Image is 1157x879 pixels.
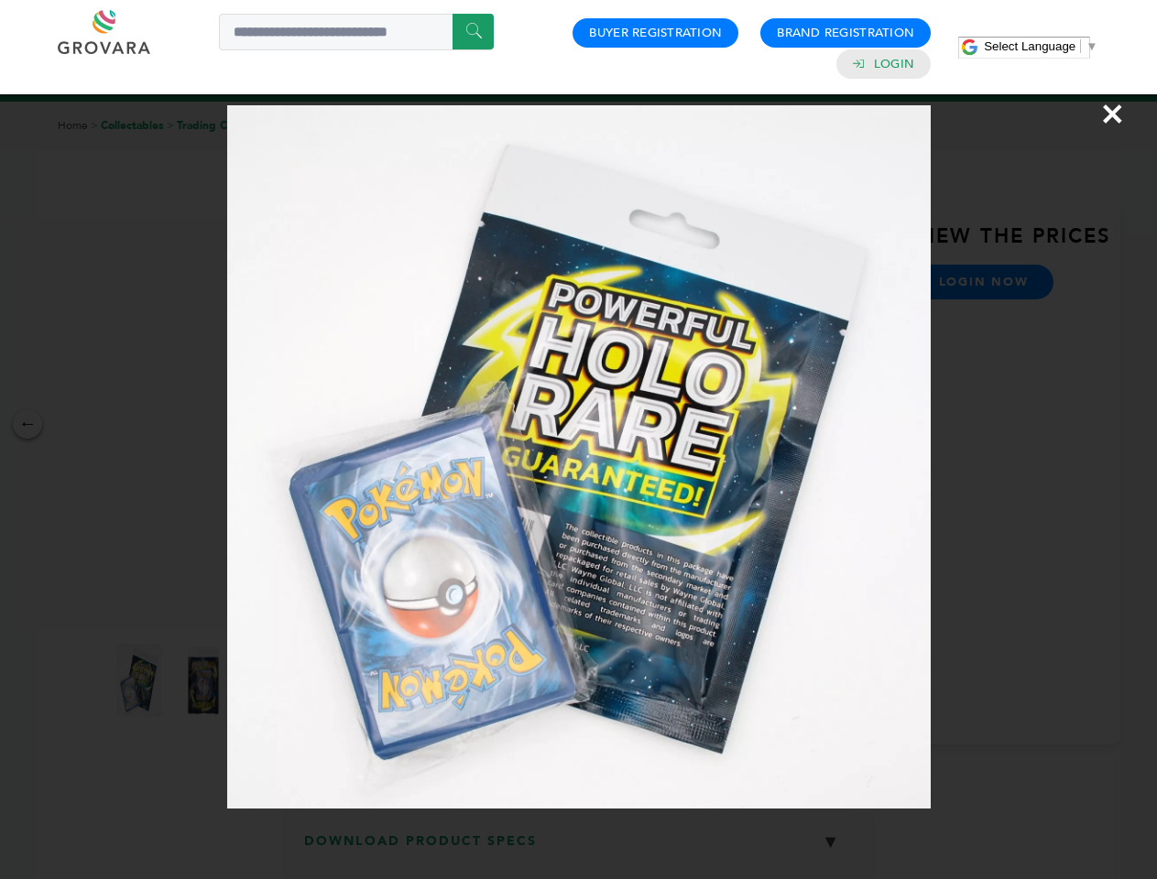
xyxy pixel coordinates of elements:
[1100,88,1125,139] span: ×
[227,105,931,808] img: Image Preview
[1086,39,1097,53] span: ▼
[219,14,494,50] input: Search a product or brand...
[984,39,1097,53] a: Select Language​
[984,39,1075,53] span: Select Language
[777,25,914,41] a: Brand Registration
[589,25,722,41] a: Buyer Registration
[1080,39,1081,53] span: ​
[874,56,914,72] a: Login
